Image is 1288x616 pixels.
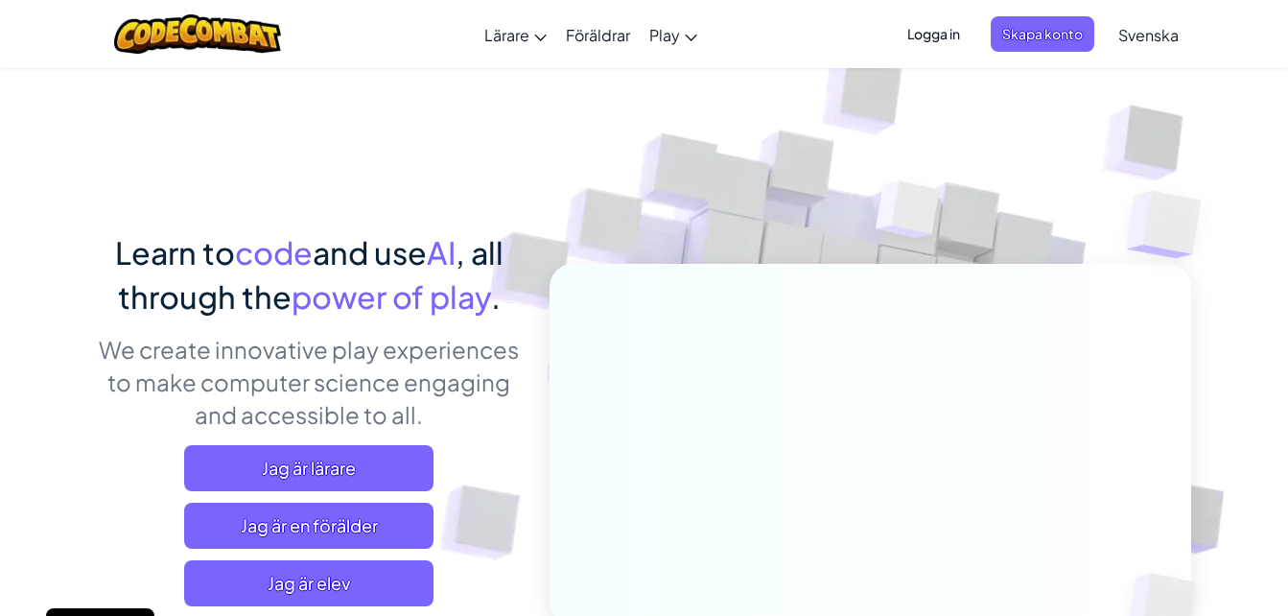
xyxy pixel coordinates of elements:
img: Overlap cubes [1089,144,1254,306]
span: . [491,277,501,316]
a: Lärare [475,9,556,60]
a: Svenska [1109,9,1188,60]
a: Föräldrar [556,9,640,60]
a: Jag är en förälder [184,503,433,549]
button: Jag är elev [184,560,433,606]
a: Play [640,9,707,60]
span: power of play [292,277,491,316]
span: AI [427,233,456,272]
span: Svenska [1118,25,1179,45]
span: Lärare [484,25,529,45]
p: We create innovative play experiences to make computer science engaging and accessible to all. [98,333,521,431]
img: Overlap cubes [839,143,977,286]
span: and use [313,233,427,272]
a: Jag är lärare [184,445,433,491]
button: Skapa konto [991,16,1094,52]
span: code [235,233,313,272]
span: Learn to [115,233,235,272]
span: Play [649,25,680,45]
button: Logga in [896,16,972,52]
img: CodeCombat logo [114,14,282,54]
